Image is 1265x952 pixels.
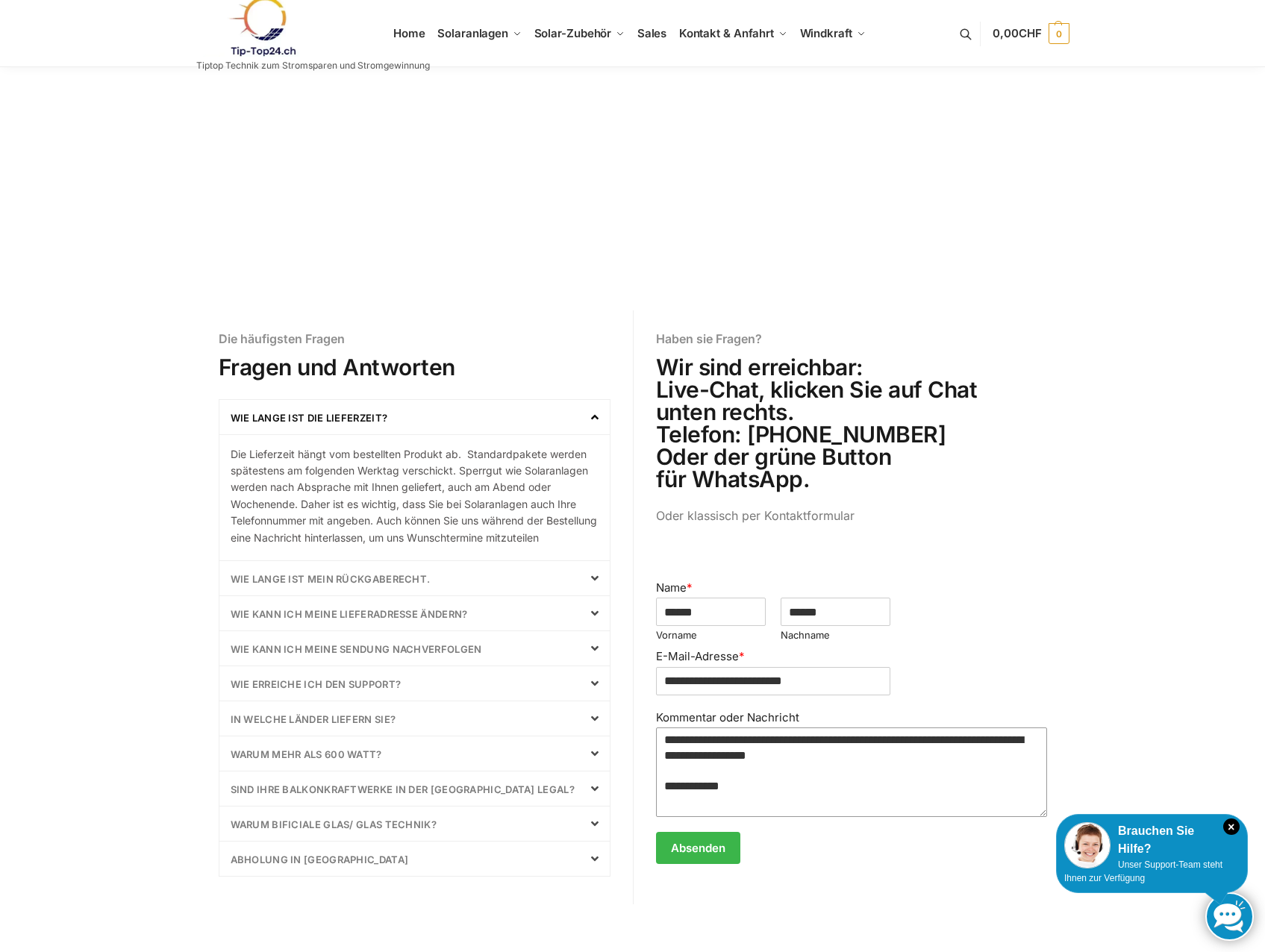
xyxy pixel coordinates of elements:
[1049,23,1069,44] span: 0
[656,629,766,642] label: Vorname
[219,736,610,771] div: Warum mehr als 600 Watt?
[993,26,1041,40] span: 0,00
[781,629,890,642] label: Nachname
[656,832,740,864] button: Absenden
[656,356,1047,490] h2: Wir sind erreichbar: Live-Chat, klicken Sie auf Chat unten rechts. Telefon: [PHONE_NUMBER] Oder d...
[437,26,508,40] span: Solaranlagen
[1064,822,1240,858] div: Brauchen Sie Hilfe?
[656,507,1047,526] p: Oder klassisch per Kontaktformular
[231,783,575,795] a: sind Ihre Balkonkraftwerke in der [GEOGRAPHIC_DATA] Legal?
[656,649,1047,664] label: E-Mail-Adresse
[231,573,431,585] a: Wie lange ist mein Rückgaberecht.
[656,333,1047,345] h6: Haben sie Fragen?
[231,713,396,725] a: In welche Länder liefern Sie?
[219,434,610,546] div: Wie lange ist die Lieferzeit?
[231,608,468,620] a: wie kann ich meine Lieferadresse ändern?
[1064,859,1222,883] span: Unser Support-Team steht Ihnen zur Verfügung
[231,446,599,546] p: Die Lieferzeit hängt vom bestellten Produkt ab. Standardpakete werden spätestens am folgenden Wer...
[637,26,667,40] span: Sales
[231,678,402,690] a: Wie erreiche ich den Support?
[219,400,610,434] div: Wie lange ist die Lieferzeit?
[219,356,610,378] h2: Fragen und Antworten
[219,701,610,736] div: In welche Länder liefern Sie?
[231,818,437,830] a: Warum bificiale Glas/ Glas Technik?
[534,26,612,40] span: Solar-Zubehör
[219,771,610,806] div: sind Ihre Balkonkraftwerke in der [GEOGRAPHIC_DATA] Legal?
[231,748,382,760] a: Warum mehr als 600 Watt?
[1223,818,1240,835] i: Schließen
[219,333,610,345] h6: Die häufigsten Fragen
[993,11,1069,56] a: 0,00CHF 0
[1019,26,1042,40] span: CHF
[656,710,1047,725] label: Kommentar oder Nachricht
[800,26,852,40] span: Windkraft
[679,26,774,40] span: Kontakt & Anfahrt
[231,854,409,865] a: Abholung in [GEOGRAPHIC_DATA]
[219,842,610,876] div: Abholung in [GEOGRAPHIC_DATA]
[231,412,388,424] a: Wie lange ist die Lieferzeit?
[219,666,610,701] div: Wie erreiche ich den Support?
[219,631,610,666] div: Wie kann ich meine Sendung nachverfolgen
[219,561,610,595] div: Wie lange ist mein Rückgaberecht.
[219,596,610,630] div: wie kann ich meine Lieferadresse ändern?
[231,643,482,655] a: Wie kann ich meine Sendung nachverfolgen
[656,580,1047,595] label: Name
[1064,822,1111,868] img: Customer service
[196,61,430,70] p: Tiptop Technik zum Stromsparen und Stromgewinnung
[219,807,610,841] div: Warum bificiale Glas/ Glas Technik?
